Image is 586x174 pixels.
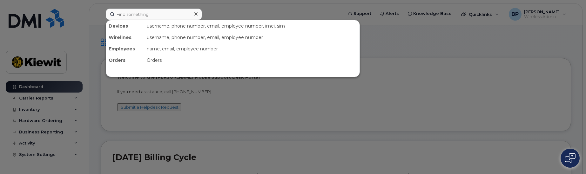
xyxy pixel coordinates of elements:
div: name, email, employee number [144,43,360,55]
img: Open chat [565,153,576,163]
div: Employees [106,43,144,55]
div: Orders [106,55,144,66]
div: Orders [144,55,360,66]
div: username, phone number, email, employee number, imei, sim [144,20,360,32]
div: Wirelines [106,32,144,43]
div: Devices [106,20,144,32]
div: username, phone number, email, employee number [144,32,360,43]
